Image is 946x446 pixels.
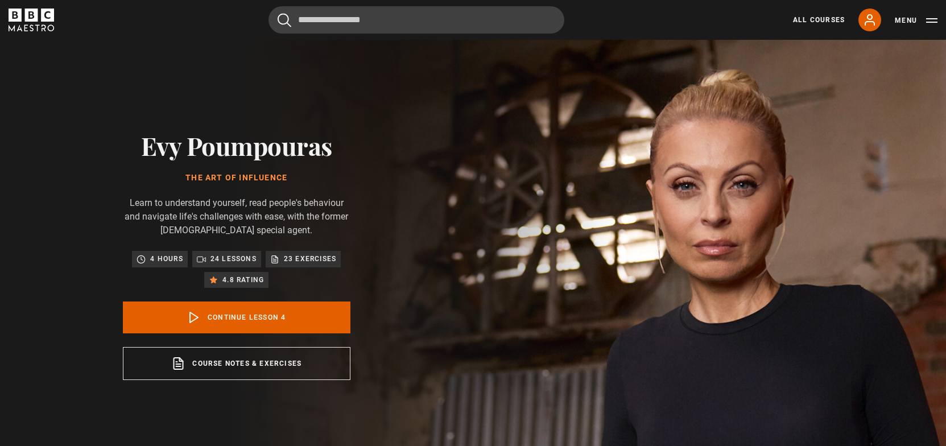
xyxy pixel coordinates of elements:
[278,13,291,27] button: Submit the search query
[9,9,54,31] svg: BBC Maestro
[123,302,350,333] a: Continue lesson 4
[123,196,350,237] p: Learn to understand yourself, read people's behaviour and navigate life's challenges with ease, w...
[150,253,183,265] p: 4 hours
[284,253,336,265] p: 23 exercises
[268,6,564,34] input: Search
[123,174,350,183] h1: The Art of Influence
[210,253,257,265] p: 24 lessons
[222,274,264,286] p: 4.8 rating
[793,15,845,25] a: All Courses
[123,131,350,160] h2: Evy Poumpouras
[123,347,350,380] a: Course notes & exercises
[895,15,937,26] button: Toggle navigation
